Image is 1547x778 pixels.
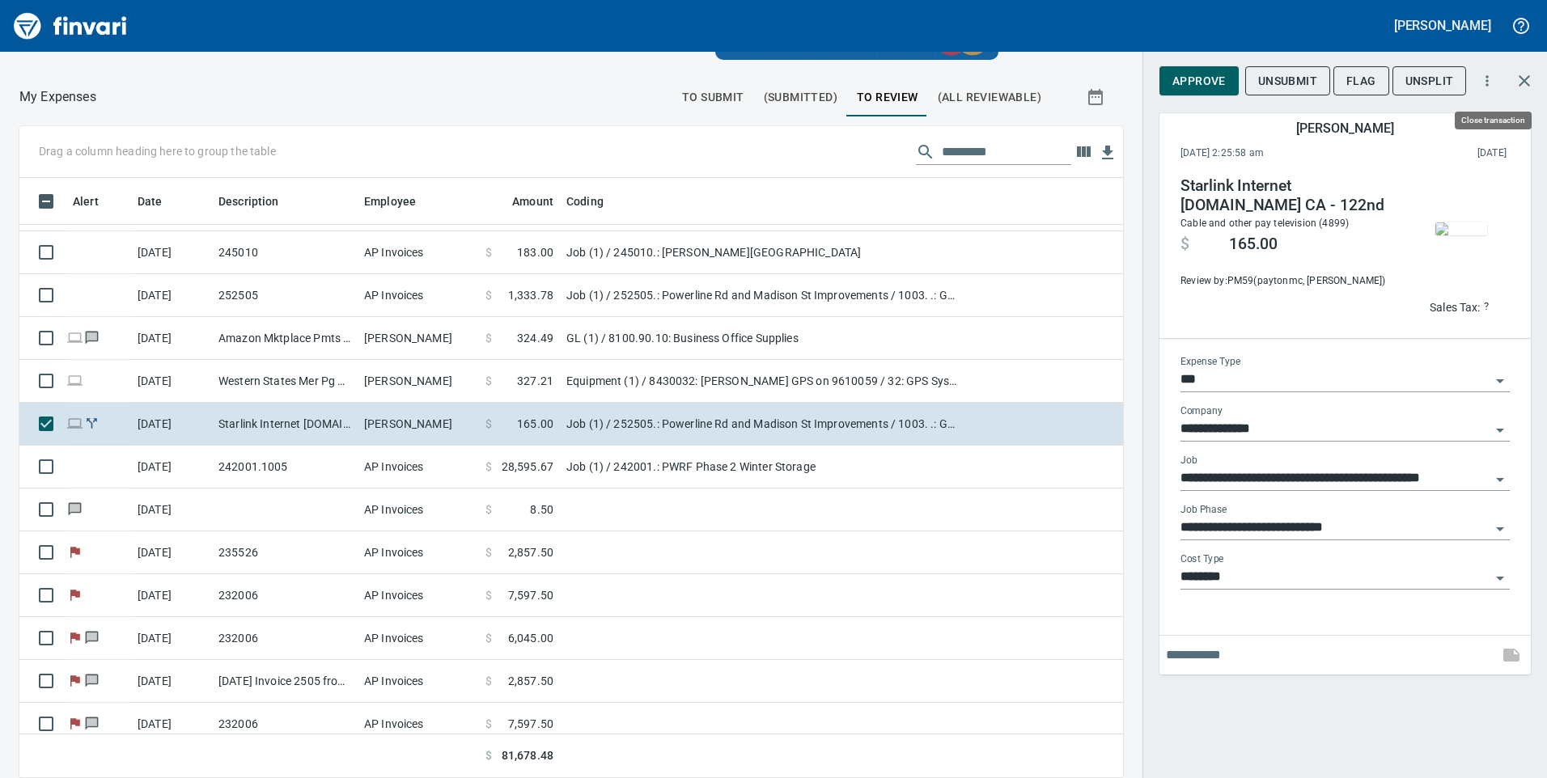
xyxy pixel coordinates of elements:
span: Flagged [66,590,83,600]
span: 7,597.50 [508,587,553,603]
button: More [1469,63,1505,99]
button: Open [1489,567,1511,590]
span: $ [485,287,492,303]
label: Job Phase [1180,505,1227,515]
td: AP Invoices [358,617,479,660]
td: [PERSON_NAME] [358,403,479,446]
button: Open [1489,468,1511,491]
button: Open [1489,518,1511,540]
span: (Submitted) [764,87,837,108]
td: [DATE] [131,317,212,360]
td: Starlink Internet [DOMAIN_NAME] CA - 122nd [212,403,358,446]
span: $ [485,587,492,603]
span: 6,045.00 [508,630,553,646]
td: [PERSON_NAME] [358,317,479,360]
nav: breadcrumb [19,87,96,107]
span: $ [485,673,492,689]
span: Has messages [66,504,83,514]
span: $ [1180,235,1189,254]
td: Amazon Mktplace Pmts [DOMAIN_NAME][URL] WA [212,317,358,360]
span: Description [218,192,300,211]
label: Company [1180,407,1223,416]
img: Finvari [10,6,131,45]
span: Online transaction [66,375,83,386]
span: $ [485,747,492,764]
span: Amount [491,192,553,211]
span: Flagged [66,547,83,557]
span: $ [485,330,492,346]
td: 242001.1005 [212,446,358,488]
span: Flagged [66,675,83,686]
td: [DATE] [131,617,212,660]
span: Alert [73,192,99,211]
span: $ [485,716,492,732]
td: Job (1) / 242001.: PWRF Phase 2 Winter Storage [560,446,964,488]
span: 8.50 [530,501,553,518]
span: Online transaction [66,418,83,429]
span: Coding [566,192,625,211]
td: AP Invoices [358,574,479,617]
span: ? [1484,298,1489,316]
span: This charge was settled by the merchant and appears on the 2025/09/06 statement. [1371,146,1507,162]
td: [DATE] Invoice 2505 from [PERSON_NAME] Welding and Fabrication LLC (1-29609) [212,660,358,703]
span: $ [485,544,492,560]
span: Approve [1172,71,1226,91]
span: Flag [1346,71,1376,91]
span: $ [485,244,492,260]
span: Has messages [83,675,100,686]
label: Expense Type [1180,357,1240,367]
p: Sales Tax: [1430,299,1481,315]
span: 165.00 [1229,235,1278,254]
td: [DATE] [131,531,212,574]
td: 232006 [212,617,358,660]
button: Unsplit [1392,66,1467,96]
td: [DATE] [131,446,212,488]
span: Has messages [83,718,100,729]
button: Show transactions within a particular date range [1071,78,1123,116]
td: 245010 [212,231,358,274]
td: 252505 [212,274,358,317]
td: AP Invoices [358,274,479,317]
td: [DATE] [131,403,212,446]
td: GL (1) / 8100.90.10: Business Office Supplies [560,317,964,360]
span: Flagged [66,632,83,643]
h4: Starlink Internet [DOMAIN_NAME] CA - 122nd [1180,176,1401,215]
span: 183.00 [517,244,553,260]
span: (All Reviewable) [938,87,1041,108]
button: Open [1489,419,1511,442]
span: Employee [364,192,416,211]
span: 165.00 [517,416,553,432]
span: Unable to determine tax [1484,298,1489,316]
span: $ [485,416,492,432]
td: [DATE] [131,703,212,746]
td: AP Invoices [358,446,479,488]
span: 2,857.50 [508,544,553,560]
button: Open [1489,370,1511,392]
span: $ [485,630,492,646]
p: Drag a column heading here to group the table [39,143,276,159]
span: Amount [512,192,553,211]
td: Job (1) / 252505.: Powerline Rd and Madison St Improvements / 1003. .: General Requirements / 5: ... [560,274,964,317]
span: Employee [364,192,437,211]
td: AP Invoices [358,488,479,531]
td: [DATE] [131,574,212,617]
button: Approve [1159,66,1239,96]
p: My Expenses [19,87,96,107]
span: 324.49 [517,330,553,346]
td: AP Invoices [358,660,479,703]
span: $ [485,459,492,475]
span: 28,595.67 [502,459,553,475]
td: [DATE] [131,231,212,274]
td: 232006 [212,574,358,617]
td: Western States Mer Pg Meridian ID [212,360,358,403]
span: Has messages [83,332,100,343]
td: AP Invoices [358,703,479,746]
label: Job [1180,456,1197,466]
span: Alert [73,192,120,211]
span: Unsubmit [1258,71,1317,91]
span: Flagged [66,718,83,729]
span: To Review [857,87,918,108]
button: [PERSON_NAME] [1390,13,1495,38]
span: 81,678.48 [502,747,553,764]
